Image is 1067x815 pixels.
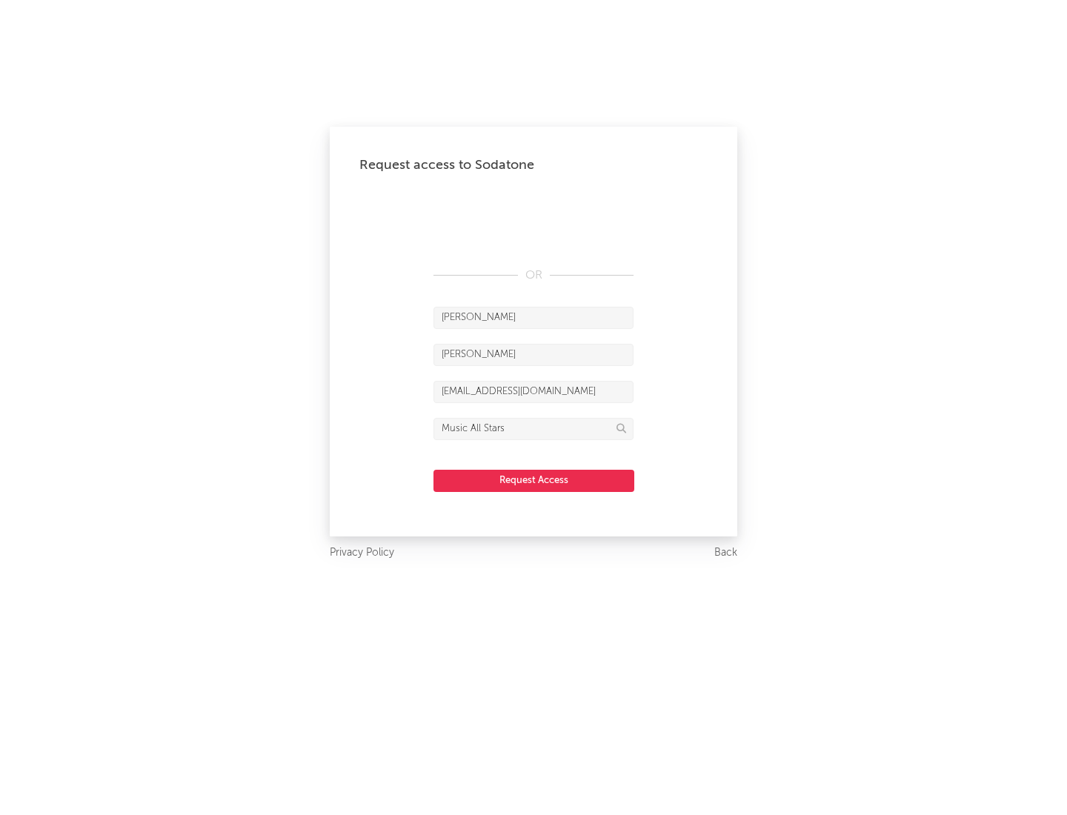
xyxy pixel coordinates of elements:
a: Privacy Policy [330,544,394,562]
input: Email [433,381,634,403]
button: Request Access [433,470,634,492]
a: Back [714,544,737,562]
input: Division [433,418,634,440]
div: OR [433,267,634,285]
input: Last Name [433,344,634,366]
input: First Name [433,307,634,329]
div: Request access to Sodatone [359,156,708,174]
